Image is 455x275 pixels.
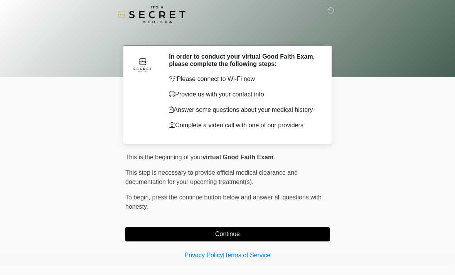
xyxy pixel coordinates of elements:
p: Please connect to Wi-Fi now [169,74,318,84]
button: Continue [125,227,330,241]
h2: In order to conduct your virtual Good Faith Exam, please complete the following steps: [169,53,318,67]
span: This is the beginning of your [125,154,202,160]
p: Complete a video call with one of our providers [169,121,318,130]
span: . [273,154,275,160]
span: press the continue button below and answer all questions with honesty. [125,194,322,210]
a: Terms of Service [224,252,270,258]
p: Answer some questions about your medical history [169,105,318,115]
a: Privacy Policy [185,252,223,258]
h1: ‎ ‎ [120,28,335,42]
img: It's A Secret Med Spa Logo [118,6,185,23]
a: | [223,252,224,258]
span: To begin, [125,194,152,201]
span: This step is necessary to provide official medical clearance and documentation for your upcoming ... [125,169,298,185]
p: Provide us with your contact info [169,90,318,99]
img: Agent Avatar [131,53,154,76]
strong: virtual Good Faith Exam [202,154,273,160]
